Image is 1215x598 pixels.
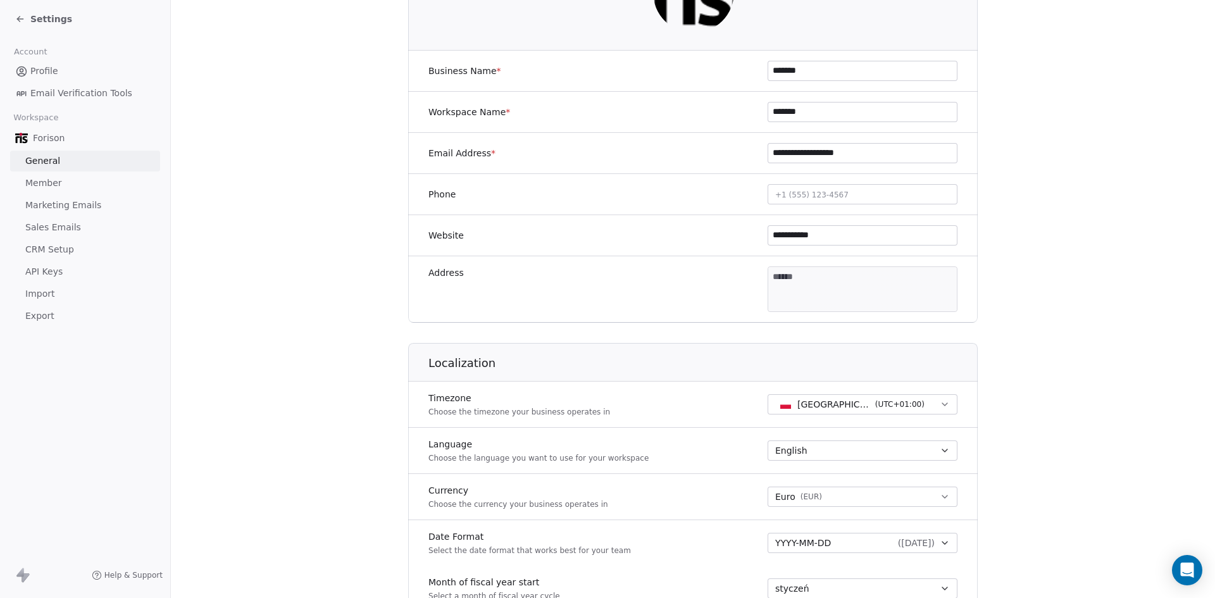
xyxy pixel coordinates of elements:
[25,221,81,234] span: Sales Emails
[33,132,65,144] span: Forison
[25,287,54,301] span: Import
[428,453,649,463] p: Choose the language you want to use for your workspace
[10,306,160,327] a: Export
[10,239,160,260] a: CRM Setup
[428,229,464,242] label: Website
[25,199,101,212] span: Marketing Emails
[428,356,978,371] h1: Localization
[797,398,870,411] span: [GEOGRAPHIC_DATA] - CET
[428,266,464,279] label: Address
[428,147,495,159] label: Email Address
[428,576,560,589] label: Month of fiscal year start
[875,399,925,410] span: ( UTC+01:00 )
[428,65,501,77] label: Business Name
[898,537,935,549] span: ( [DATE] )
[30,65,58,78] span: Profile
[15,132,28,144] img: Logo%20Rectangular%202.png
[104,570,163,580] span: Help & Support
[768,184,957,204] button: +1 (555) 123-4567
[25,177,62,190] span: Member
[775,537,831,549] span: YYYY-MM-DD
[775,444,807,457] span: English
[428,438,649,451] label: Language
[10,173,160,194] a: Member
[775,582,809,595] span: styczeń
[775,190,849,199] span: +1 (555) 123-4567
[10,283,160,304] a: Import
[25,243,74,256] span: CRM Setup
[25,265,63,278] span: API Keys
[92,570,163,580] a: Help & Support
[428,484,608,497] label: Currency
[428,545,631,556] p: Select the date format that works best for your team
[10,195,160,216] a: Marketing Emails
[768,394,957,414] button: [GEOGRAPHIC_DATA] - CET(UTC+01:00)
[8,42,53,61] span: Account
[10,217,160,238] a: Sales Emails
[30,13,72,25] span: Settings
[428,392,610,404] label: Timezone
[25,154,60,168] span: General
[10,83,160,104] a: Email Verification Tools
[10,61,160,82] a: Profile
[10,151,160,171] a: General
[25,309,54,323] span: Export
[8,108,64,127] span: Workspace
[428,530,631,543] label: Date Format
[428,188,456,201] label: Phone
[801,492,822,502] span: ( EUR )
[428,499,608,509] p: Choose the currency your business operates in
[30,87,132,100] span: Email Verification Tools
[428,407,610,417] p: Choose the timezone your business operates in
[15,13,72,25] a: Settings
[10,261,160,282] a: API Keys
[428,106,510,118] label: Workspace Name
[768,487,957,507] button: Euro(EUR)
[1172,555,1202,585] div: Open Intercom Messenger
[775,490,795,504] span: Euro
